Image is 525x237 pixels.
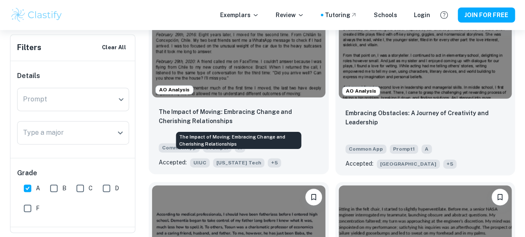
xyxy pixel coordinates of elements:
[325,10,357,20] a: Tutoring
[305,189,322,205] button: Please log in to bookmark exemplars
[390,144,418,154] span: Prompt 1
[62,184,66,193] span: B
[114,127,126,139] button: Open
[159,107,319,126] p: The Impact of Moving: Embracing Change and Cherishing Relationships
[220,10,259,20] p: Exemplars
[36,204,40,213] span: F
[421,144,432,154] span: A
[342,87,380,95] span: AO Analysis
[345,159,373,168] p: Accepted:
[377,159,440,169] span: [GEOGRAPHIC_DATA]
[10,7,63,23] img: Clastify logo
[17,42,41,53] h6: Filters
[17,168,129,178] h6: Grade
[159,158,187,167] p: Accepted:
[190,158,210,167] span: UIUC
[115,184,119,193] span: D
[492,189,508,205] button: Please log in to bookmark exemplars
[414,10,430,20] a: Login
[213,158,264,167] span: [US_STATE] Tech
[17,71,129,81] h6: Details
[437,8,451,22] button: Help and Feedback
[156,86,193,93] span: AO Analysis
[374,10,397,20] a: Schools
[443,159,457,169] span: + 5
[89,184,93,193] span: C
[458,8,515,23] button: JOIN FOR FREE
[345,108,505,127] p: Embracing Obstacles: A Journey of Creativity and Leadership
[268,158,281,167] span: + 5
[100,41,128,54] button: Clear All
[276,10,304,20] p: Review
[345,144,386,154] span: Common App
[36,184,40,193] span: A
[176,132,301,149] div: The Impact of Moving: Embracing Change and Cherishing Relationships
[159,143,200,152] span: Common App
